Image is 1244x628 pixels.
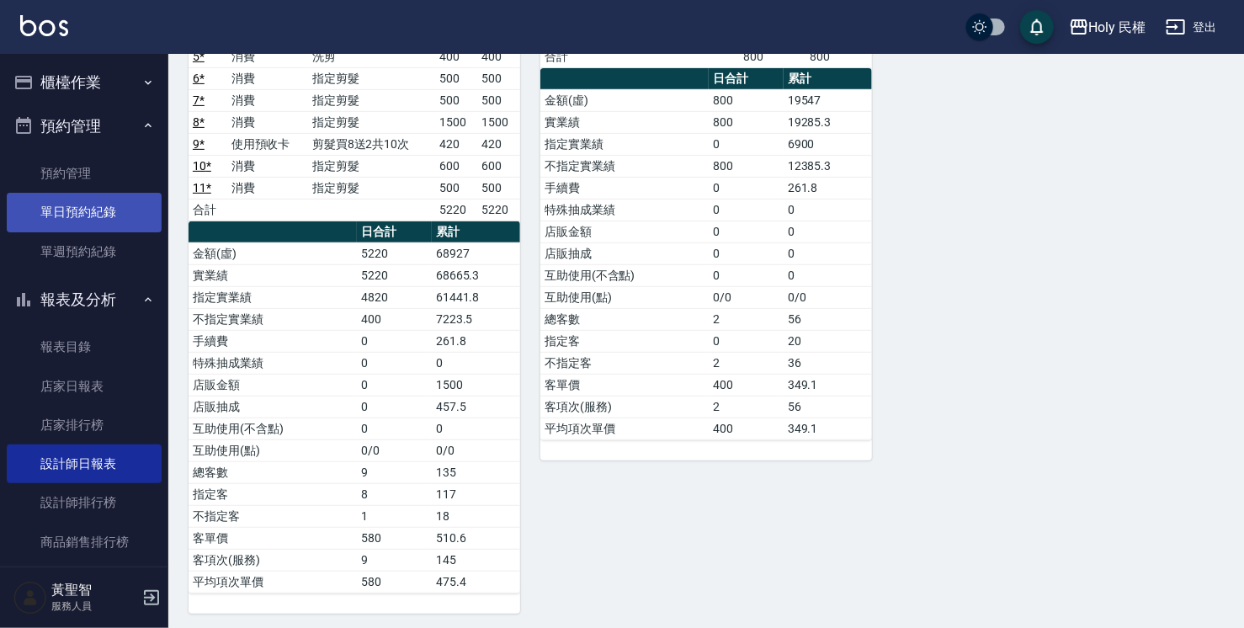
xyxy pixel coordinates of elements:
th: 日合計 [357,221,431,243]
a: 預約管理 [7,154,162,193]
td: 店販金額 [540,221,709,242]
td: 指定客 [189,483,357,505]
td: 400 [357,308,431,330]
td: 1500 [435,111,477,133]
th: 累計 [432,221,520,243]
td: 420 [478,133,520,155]
button: 預約管理 [7,104,162,148]
div: Holy 民權 [1089,17,1146,38]
a: 顧客入金餘額表 [7,561,162,600]
td: 800 [739,45,805,67]
td: 475.4 [432,571,520,593]
td: 0 [709,221,783,242]
td: 500 [435,67,477,89]
td: 手續費 [189,330,357,352]
td: 400 [709,374,783,396]
td: 0/0 [709,286,783,308]
td: 600 [478,155,520,177]
td: 實業績 [540,111,709,133]
td: 總客數 [189,461,357,483]
td: 19547 [784,89,872,111]
td: 實業績 [189,264,357,286]
td: 互助使用(點) [540,286,709,308]
td: 145 [432,549,520,571]
td: 800 [709,89,783,111]
td: 指定剪髮 [308,111,435,133]
a: 單週預約紀錄 [7,232,162,271]
img: Logo [20,15,68,36]
td: 互助使用(不含點) [540,264,709,286]
td: 不指定實業績 [540,155,709,177]
td: 消費 [227,67,308,89]
td: 600 [435,155,477,177]
td: 349.1 [784,418,872,439]
td: 1500 [478,111,520,133]
td: 457.5 [432,396,520,418]
td: 0 [432,418,520,439]
td: 510.6 [432,527,520,549]
td: 261.8 [784,177,872,199]
td: 19285.3 [784,111,872,133]
td: 5220 [435,199,477,221]
td: 互助使用(不含點) [189,418,357,439]
td: 洗剪 [308,45,435,67]
td: 0 [784,264,872,286]
td: 消費 [227,89,308,111]
td: 合計 [540,45,607,67]
td: 使用預收卡 [227,133,308,155]
th: 日合計 [709,68,783,90]
td: 500 [435,89,477,111]
td: 不指定實業績 [189,308,357,330]
td: 客單價 [540,374,709,396]
td: 指定實業績 [540,133,709,155]
td: 0 [357,352,431,374]
td: 36 [784,352,872,374]
table: a dense table [540,68,872,440]
td: 0 [784,221,872,242]
td: 500 [435,177,477,199]
td: 61441.8 [432,286,520,308]
td: 800 [805,45,872,67]
td: 56 [784,308,872,330]
td: 金額(虛) [540,89,709,111]
td: 400 [709,418,783,439]
td: 68927 [432,242,520,264]
td: 500 [478,177,520,199]
td: 平均項次單價 [189,571,357,593]
td: 135 [432,461,520,483]
td: 不指定客 [189,505,357,527]
td: 0 [709,330,783,352]
td: 指定剪髮 [308,67,435,89]
td: 800 [709,155,783,177]
a: 設計師排行榜 [7,483,162,522]
td: 500 [478,67,520,89]
td: 手續費 [540,177,709,199]
td: 500 [478,89,520,111]
td: 0 [357,418,431,439]
a: 單日預約紀錄 [7,193,162,232]
td: 0 [357,396,431,418]
td: 0 [709,242,783,264]
button: 櫃檯作業 [7,61,162,104]
td: 指定剪髮 [308,89,435,111]
td: 0 [709,133,783,155]
td: 0 [784,199,872,221]
h5: 黃聖智 [51,582,137,599]
td: 客項次(服務) [540,396,709,418]
td: 金額(虛) [189,242,357,264]
td: 580 [357,571,431,593]
td: 400 [435,45,477,67]
td: 消費 [227,155,308,177]
td: 剪髮買8送2共10次 [308,133,435,155]
td: 1500 [432,374,520,396]
td: 互助使用(點) [189,439,357,461]
td: 1 [357,505,431,527]
td: 店販抽成 [540,242,709,264]
td: 420 [435,133,477,155]
td: 9 [357,549,431,571]
td: 5220 [357,264,431,286]
td: 特殊抽成業績 [189,352,357,374]
td: 4820 [357,286,431,308]
td: 580 [357,527,431,549]
td: 指定客 [540,330,709,352]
